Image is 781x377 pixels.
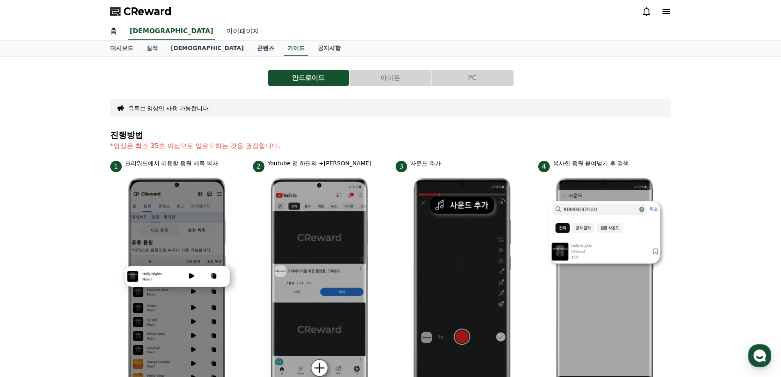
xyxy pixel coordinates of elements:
[553,159,629,168] p: 복사한 음원 붙여넣기 후 검색
[268,159,371,168] p: Youtube 앱 하단의 +[PERSON_NAME]
[268,70,350,86] a: 안드로이드
[110,141,671,151] p: *영상은 최소 35초 이상으로 업로드하는 것을 권장합니다.
[538,161,550,172] span: 4
[125,159,219,168] p: 크리워드에서 이용할 음원 제목 복사
[104,41,140,56] a: 대시보드
[26,272,31,279] span: 홈
[410,159,441,168] p: 사운드 추가
[432,70,513,86] button: PC
[164,41,250,56] a: [DEMOGRAPHIC_DATA]
[127,272,137,279] span: 설정
[2,260,54,281] a: 홈
[54,260,106,281] a: 대화
[140,41,164,56] a: 실적
[396,161,407,172] span: 3
[350,70,432,86] a: 아이폰
[128,23,215,40] a: [DEMOGRAPHIC_DATA]
[75,273,85,279] span: 대화
[284,41,308,56] a: 가이드
[250,41,281,56] a: 콘텐츠
[123,5,172,18] span: CReward
[106,260,157,281] a: 설정
[311,41,347,56] a: 공지사항
[110,161,122,172] span: 1
[104,23,123,40] a: 홈
[110,5,172,18] a: CReward
[268,70,349,86] button: 안드로이드
[220,23,266,40] a: 마이페이지
[350,70,431,86] button: 아이폰
[253,161,264,172] span: 2
[110,130,671,139] h4: 진행방법
[128,104,210,112] button: 유튜브 영상만 사용 가능합니다.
